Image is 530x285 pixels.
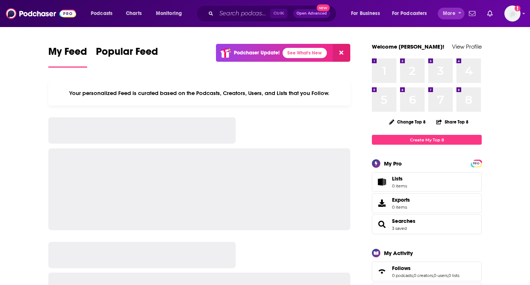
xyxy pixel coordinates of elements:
[504,5,520,22] img: User Profile
[270,9,287,18] span: Ctrl K
[293,9,330,18] button: Open AdvancedNew
[448,273,459,278] a: 0 lists
[96,45,158,62] span: Popular Feed
[151,8,191,19] button: open menu
[6,7,76,20] img: Podchaser - Follow, Share and Rate Podcasts
[466,7,478,20] a: Show notifications dropdown
[283,48,327,58] a: See What's New
[48,45,87,68] a: My Feed
[515,5,520,11] svg: Add a profile image
[374,198,389,208] span: Exports
[48,45,87,62] span: My Feed
[296,12,327,15] span: Open Advanced
[392,175,407,182] span: Lists
[384,250,413,256] div: My Activity
[372,214,482,234] span: Searches
[372,43,444,50] a: Welcome [PERSON_NAME]!
[472,160,481,166] a: PRO
[374,266,389,277] a: Follows
[392,175,403,182] span: Lists
[385,117,430,126] button: Change Top 8
[96,45,158,68] a: Popular Feed
[234,50,280,56] p: Podchaser Update!
[392,205,410,210] span: 0 items
[203,5,343,22] div: Search podcasts, credits, & more...
[433,273,434,278] span: ,
[484,7,496,20] a: Show notifications dropdown
[216,8,270,19] input: Search podcasts, credits, & more...
[346,8,389,19] button: open menu
[126,8,142,19] span: Charts
[414,273,433,278] a: 0 creators
[504,5,520,22] span: Logged in as nbaderrubenstein
[436,115,469,129] button: Share Top 8
[48,81,350,106] div: Your personalized Feed is curated based on the Podcasts, Creators, Users, and Lists that you Follow.
[392,265,411,271] span: Follows
[392,226,407,231] a: 3 saved
[392,218,415,224] a: Searches
[374,219,389,229] a: Searches
[317,4,330,11] span: New
[387,8,438,19] button: open menu
[413,273,414,278] span: ,
[392,197,410,203] span: Exports
[384,160,402,167] div: My Pro
[438,8,464,19] button: open menu
[372,135,482,145] a: Create My Top 8
[156,8,182,19] span: Monitoring
[392,273,413,278] a: 0 podcasts
[392,183,407,189] span: 0 items
[351,8,380,19] span: For Business
[443,8,455,19] span: More
[374,177,389,187] span: Lists
[452,43,482,50] a: View Profile
[372,193,482,213] a: Exports
[86,8,122,19] button: open menu
[372,172,482,192] a: Lists
[121,8,146,19] a: Charts
[392,8,427,19] span: For Podcasters
[91,8,112,19] span: Podcasts
[434,273,448,278] a: 0 users
[504,5,520,22] button: Show profile menu
[392,265,459,271] a: Follows
[372,262,482,281] span: Follows
[472,161,481,166] span: PRO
